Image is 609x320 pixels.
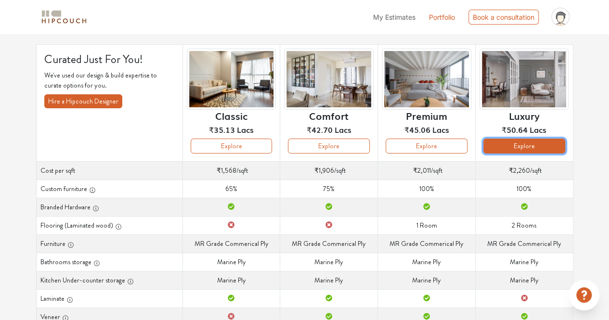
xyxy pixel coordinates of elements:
span: ₹1,906 [314,166,334,175]
td: Marine Ply [475,253,573,271]
button: Explore [386,139,467,154]
th: Bathrooms storage [36,253,182,271]
td: MR Grade Commerical Ply [280,234,378,253]
td: 2 Rooms [475,216,573,234]
th: Kitchen Under-counter storage [36,271,182,289]
th: Cost per sqft [36,161,182,179]
h6: Comfort [309,110,349,121]
button: Explore [483,139,565,154]
td: /sqft [475,161,573,179]
h4: Curated Just For You! [44,52,175,66]
th: Furniture [36,234,182,253]
button: Hire a Hipcouch Designer [44,94,122,108]
td: Marine Ply [475,271,573,289]
td: Marine Ply [280,253,378,271]
th: Branded Hardware [36,198,182,216]
div: Book a consultation [468,10,539,25]
span: logo-horizontal.svg [40,6,88,28]
td: /sqft [378,161,476,179]
td: MR Grade Commerical Ply [378,234,476,253]
span: ₹2,011 [413,166,430,175]
td: Marine Ply [378,271,476,289]
span: ₹1,568 [217,166,236,175]
span: ₹42.70 [307,124,333,135]
img: header-preview [382,49,471,110]
td: MR Grade Commerical Ply [182,234,280,253]
button: Explore [191,139,272,154]
span: My Estimates [373,13,415,21]
span: ₹35.13 [209,124,235,135]
a: Portfolio [429,12,455,22]
h6: Premium [406,110,447,121]
td: 65% [182,179,280,198]
td: Marine Ply [378,253,476,271]
span: ₹2,260 [509,166,530,175]
h6: Luxury [509,110,540,121]
img: header-preview [284,49,374,110]
img: header-preview [187,49,276,110]
td: MR Grade Commerical Ply [475,234,573,253]
td: Marine Ply [182,253,280,271]
th: Laminate [36,289,182,307]
td: /sqft [182,161,280,179]
td: 1 Room [378,216,476,234]
h6: Classic [215,110,247,121]
span: Lacs [530,124,546,135]
span: Lacs [237,124,254,135]
th: Flooring (Laminated wood) [36,216,182,234]
th: Custom furniture [36,179,182,198]
td: 100% [475,179,573,198]
button: Explore [288,139,370,154]
img: header-preview [479,49,569,110]
td: /sqft [280,161,378,179]
img: logo-horizontal.svg [40,9,88,26]
span: Lacs [432,124,449,135]
td: Marine Ply [280,271,378,289]
span: ₹45.06 [404,124,430,135]
p: We've used our design & build expertise to curate options for you. [44,70,175,90]
td: 100% [378,179,476,198]
td: Marine Ply [182,271,280,289]
span: Lacs [335,124,351,135]
td: 75% [280,179,378,198]
span: ₹50.64 [502,124,528,135]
